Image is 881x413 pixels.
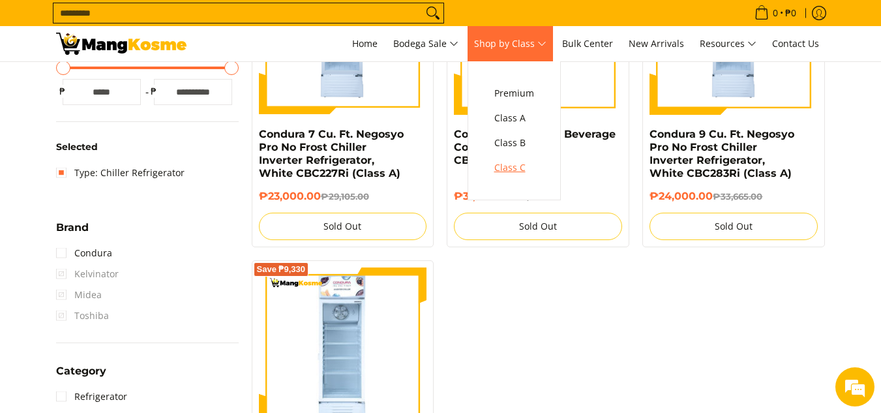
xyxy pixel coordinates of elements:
[494,110,534,127] span: Class A
[650,213,818,240] button: Sold Out
[454,190,622,203] h6: ₱31,331.00
[56,162,185,183] a: Type: Chiller Refrigerator
[393,36,458,52] span: Bodega Sale
[622,26,691,61] a: New Arrivals
[346,26,384,61] a: Home
[494,135,534,151] span: Class B
[423,3,443,23] button: Search
[259,213,427,240] button: Sold Out
[650,128,794,179] a: Condura 9 Cu. Ft. Negosyo Pro No Frost Chiller Inverter Refrigerator, White CBC283Ri (Class A)
[259,190,427,203] h6: ₱23,000.00
[488,81,541,106] a: Premium
[474,36,546,52] span: Shop by Class
[454,128,616,166] a: Condura 12.0 Cu. Ft. Beverage Cooler Refrigerator. CBC342-R (Class A)
[454,213,622,240] button: Sold Out
[56,305,109,326] span: Toshiba
[494,85,534,102] span: Premium
[556,26,620,61] a: Bulk Center
[147,85,160,98] span: ₱
[772,37,819,50] span: Contact Us
[508,191,558,202] del: ₱38,395.00
[488,155,541,180] a: Class C
[200,26,826,61] nav: Main Menu
[56,366,106,386] summary: Open
[257,266,306,273] span: Save ₱9,330
[259,128,404,179] a: Condura 7 Cu. Ft. Negosyo Pro No Frost Chiller Inverter Refrigerator, White CBC227Ri (Class A)
[56,142,239,153] h6: Selected
[562,37,613,50] span: Bulk Center
[387,26,465,61] a: Bodega Sale
[771,8,780,18] span: 0
[468,26,553,61] a: Shop by Class
[751,6,800,20] span: •
[488,106,541,130] a: Class A
[56,366,106,376] span: Category
[56,33,187,55] img: Bodega Sale Refrigerator l Mang Kosme: Home Appliances Warehouse Sale Chiller Refrigerator
[783,8,798,18] span: ₱0
[56,222,89,243] summary: Open
[494,160,534,176] span: Class C
[56,386,127,407] a: Refrigerator
[766,26,826,61] a: Contact Us
[693,26,763,61] a: Resources
[352,37,378,50] span: Home
[56,85,69,98] span: ₱
[56,264,119,284] span: Kelvinator
[56,284,102,305] span: Midea
[488,130,541,155] a: Class B
[56,243,112,264] a: Condura
[321,191,369,202] del: ₱29,105.00
[629,37,684,50] span: New Arrivals
[713,191,762,202] del: ₱33,665.00
[56,222,89,233] span: Brand
[700,36,756,52] span: Resources
[650,190,818,203] h6: ₱24,000.00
